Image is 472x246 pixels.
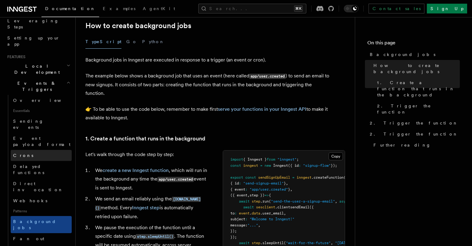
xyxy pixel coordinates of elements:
[11,161,72,178] a: Delayed functions
[85,134,205,143] a: 1. Create a function that runs in the background
[288,187,290,192] span: }
[99,2,139,17] a: Examples
[11,106,72,116] span: Essentials
[297,157,299,162] span: ;
[265,163,271,168] span: new
[11,178,72,195] a: Direct invocation
[370,131,458,137] span: 2. Trigger the function
[143,6,175,11] span: AgentKit
[312,175,344,180] span: .createFunction
[230,223,247,227] span: message:
[239,199,250,203] span: await
[136,234,174,239] code: step.sleepUntil()
[290,187,292,192] span: ,
[5,63,67,75] span: Local Development
[243,205,254,209] span: await
[230,175,243,180] span: export
[239,241,250,245] span: await
[93,166,208,192] li: We , which will run in the background any time the event is sent to Inngest.
[11,216,72,233] a: Background jobs
[286,241,331,245] span: "wait-for-the-future"
[218,106,306,112] a: serve your functions in your Inngest API
[273,163,288,168] span: Inngest
[247,193,250,197] span: ,
[85,72,330,98] p: The example below shows a background job that uses an event (here called ) to send an email to ne...
[157,177,194,182] code: app/user.created
[85,105,330,122] p: 👉 To be able to use the code below, remember to make first to make it available to Inngest.
[292,175,294,180] span: =
[288,163,299,168] span: ({ id
[85,56,330,64] p: Background jobs in Inngest are executed in response to a trigger (an event or cron).
[370,51,435,58] span: Background jobs
[230,211,235,215] span: to
[427,4,467,13] a: Sign Up
[235,211,237,215] span: :
[377,80,460,98] span: 1. Create a function that runs in the background
[13,198,47,203] span: Webhooks
[375,77,460,100] a: 1. Create a function that runs in the background
[13,236,44,241] span: Fan out
[243,157,267,162] span: { Inngest }
[11,206,72,216] span: Patterns
[11,195,72,206] a: Webhooks
[294,6,303,12] kbd: ⌘K
[297,175,312,180] span: inngest
[260,163,262,168] span: =
[250,193,265,197] span: step })
[230,217,245,221] span: subject
[373,62,460,75] span: How to create background jobs
[269,199,271,203] span: (
[85,21,191,30] a: How to create background jobs
[95,197,201,211] code: [DOMAIN_NAME]()
[277,157,297,162] span: "inngest"
[271,199,335,203] span: "send-the-user-a-signup-email"
[13,153,33,158] span: Crons
[13,164,44,175] span: Delayed functions
[367,49,460,60] a: Background jobs
[13,136,70,147] span: Event payload format
[11,133,72,150] a: Event payload format
[284,181,286,185] span: }
[13,219,56,230] span: Background jobs
[11,116,72,133] a: Sending events
[11,95,72,106] a: Overview
[339,199,350,203] span: async
[267,157,275,162] span: from
[5,15,72,32] a: Leveraging Steps
[269,193,271,197] span: {
[260,241,284,245] span: .sleepUntil
[249,74,286,79] code: app/user.created
[5,32,72,50] a: Setting up your app
[136,233,174,239] a: step.sleepUntil()
[371,140,460,151] a: Further reading
[245,217,247,221] span: :
[103,6,135,11] span: Examples
[13,98,76,103] span: Overview
[13,181,63,192] span: Direct invocation
[230,157,243,162] span: import
[5,78,72,95] button: Events & Triggers
[85,150,208,159] p: Let's walk through the code step by step:
[370,120,458,126] span: 2. Trigger the function
[245,187,247,192] span: :
[41,2,99,17] a: Documentation
[7,18,59,29] span: Leveraging Steps
[93,195,208,221] li: We send an email reliably using the method. Every is automatically retried upon failure.
[85,35,121,49] button: TypeScript
[7,35,60,47] span: Setting up your app
[11,150,72,161] a: Crons
[142,35,164,49] button: Python
[230,181,239,185] span: { id
[243,181,284,185] span: "send-signup-email"
[247,223,258,227] span: "..."
[239,211,250,215] span: event
[245,175,256,180] span: const
[230,229,237,233] span: });
[367,129,460,140] a: 2. Trigger the function
[373,142,431,148] span: Further reading
[239,181,241,185] span: :
[377,103,460,115] span: 2. Trigger the function
[260,199,269,203] span: .run
[5,61,72,78] button: Local Development
[284,241,286,245] span: (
